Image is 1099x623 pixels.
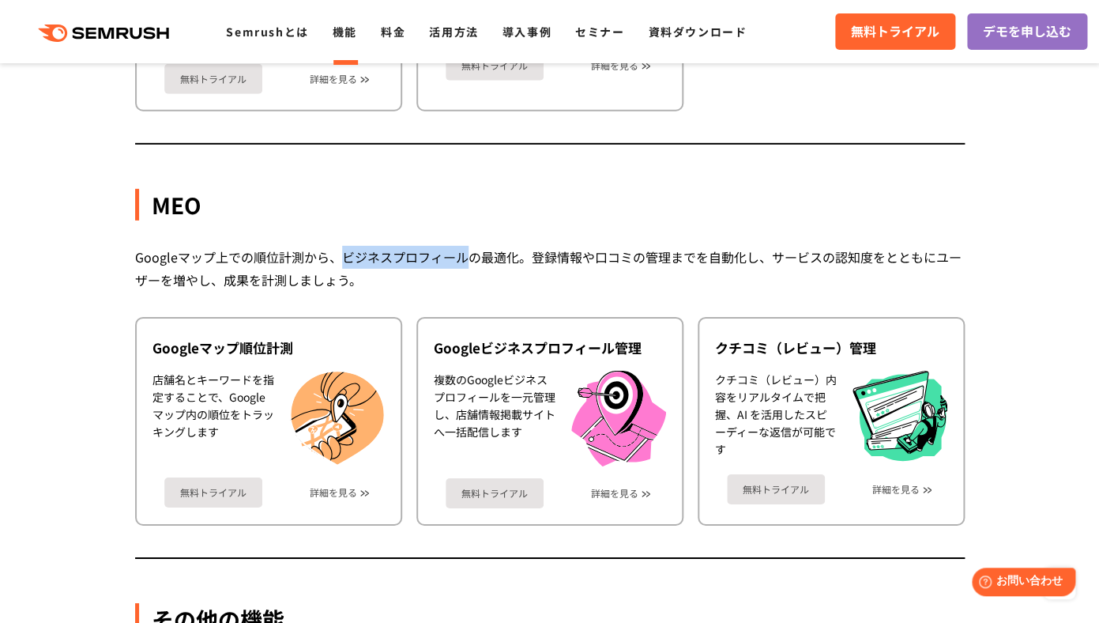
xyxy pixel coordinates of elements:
[575,24,624,40] a: セミナー
[872,484,920,495] a: 詳細を見る
[715,371,837,463] div: クチコミ（レビュー）内容をリアルタイムで把握、AI を活用したスピーディーな返信が可能です
[164,64,262,94] a: 無料トライアル
[310,74,357,85] a: 詳細を見る
[852,371,947,463] img: クチコミ（レビュー）管理
[571,371,666,466] img: Googleビジネスプロフィール管理
[502,24,551,40] a: 導入事例
[715,338,947,357] div: クチコミ（レビュー）管理
[591,60,638,71] a: 詳細を見る
[591,488,638,499] a: 詳細を見る
[310,487,357,498] a: 詳細を見る
[967,13,1087,50] a: デモを申し込む
[727,474,825,504] a: 無料トライアル
[434,338,666,357] div: Googleビジネスプロフィール管理
[446,478,544,508] a: 無料トライアル
[958,561,1082,606] iframe: Help widget launcher
[226,24,308,40] a: Semrushとは
[290,371,385,466] img: Googleマップ順位計測
[446,51,544,81] a: 無料トライアル
[983,21,1071,42] span: デモを申し込む
[152,371,274,466] div: 店舗名とキーワードを指定することで、Googleマップ内の順位をトラッキングします
[135,189,965,221] div: MEO
[381,24,405,40] a: 料金
[135,246,965,292] div: Googleマップ上での順位計測から、ビジネスプロフィールの最適化。登録情報や口コミの管理までを自動化し、サービスの認知度をとともにユーザーを増やし、成果を計測しましょう。
[434,371,555,466] div: 複数のGoogleビジネスプロフィールを一元管理し、店舗情報掲載サイトへ一括配信します
[152,338,385,357] div: Googleマップ順位計測
[851,21,939,42] span: 無料トライアル
[333,24,357,40] a: 機能
[429,24,478,40] a: 活用方法
[835,13,955,50] a: 無料トライアル
[164,478,262,508] a: 無料トライアル
[648,24,747,40] a: 資料ダウンロード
